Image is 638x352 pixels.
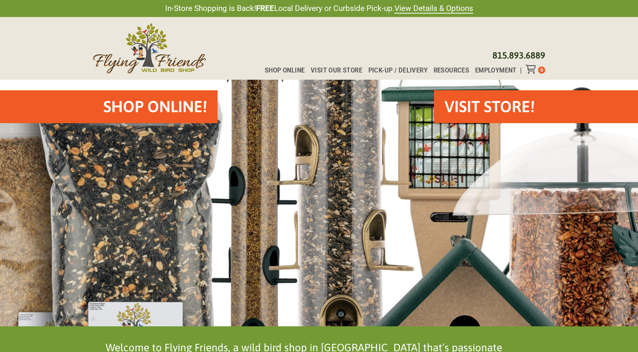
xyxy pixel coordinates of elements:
[256,4,274,13] strong: FREE
[165,3,473,14] span: In-Store Shopping is Back! Local Delivery or Curbside Pick-up.
[305,68,362,74] a: Visit Our Store
[492,50,545,60] a: 815.893.6889
[428,68,469,74] a: Resources
[526,65,538,74] div: Toggle Off Canvas Content
[540,67,543,73] span: 0
[394,4,473,14] a: View Details & Options
[311,68,362,74] span: Visit Our Store
[259,68,305,74] a: Shop Online
[368,68,428,74] span: Pick-up / Delivery
[434,68,469,74] span: Resources
[103,96,207,118] h2: Shop Online!
[475,68,517,74] span: Employment
[265,68,305,74] span: Shop Online
[362,68,428,74] a: Pick-up / Delivery
[445,96,535,118] h2: VISIT STORE!
[469,68,517,74] a: Employment
[93,23,206,74] img: Flying Friends Wild Bird Shop Logo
